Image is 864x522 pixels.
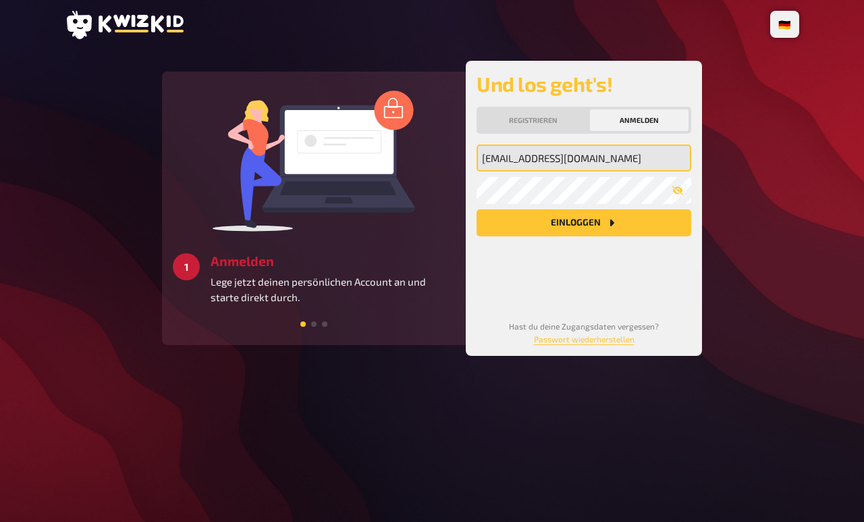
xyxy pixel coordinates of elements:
[477,209,691,236] button: Einloggen
[477,145,691,172] input: Meine Emailadresse
[173,253,200,280] div: 1
[590,109,688,131] button: Anmelden
[534,334,634,344] a: Passwort wiederherstellen
[213,90,415,232] img: log in
[477,72,691,96] h2: Und los geht's!
[211,253,455,269] h3: Anmelden
[509,321,659,344] small: Hast du deine Zugangsdaten vergessen?
[479,109,587,131] button: Registrieren
[773,14,796,35] li: 🇩🇪
[211,274,455,305] p: Lege jetzt deinen persönlichen Account an und starte direkt durch.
